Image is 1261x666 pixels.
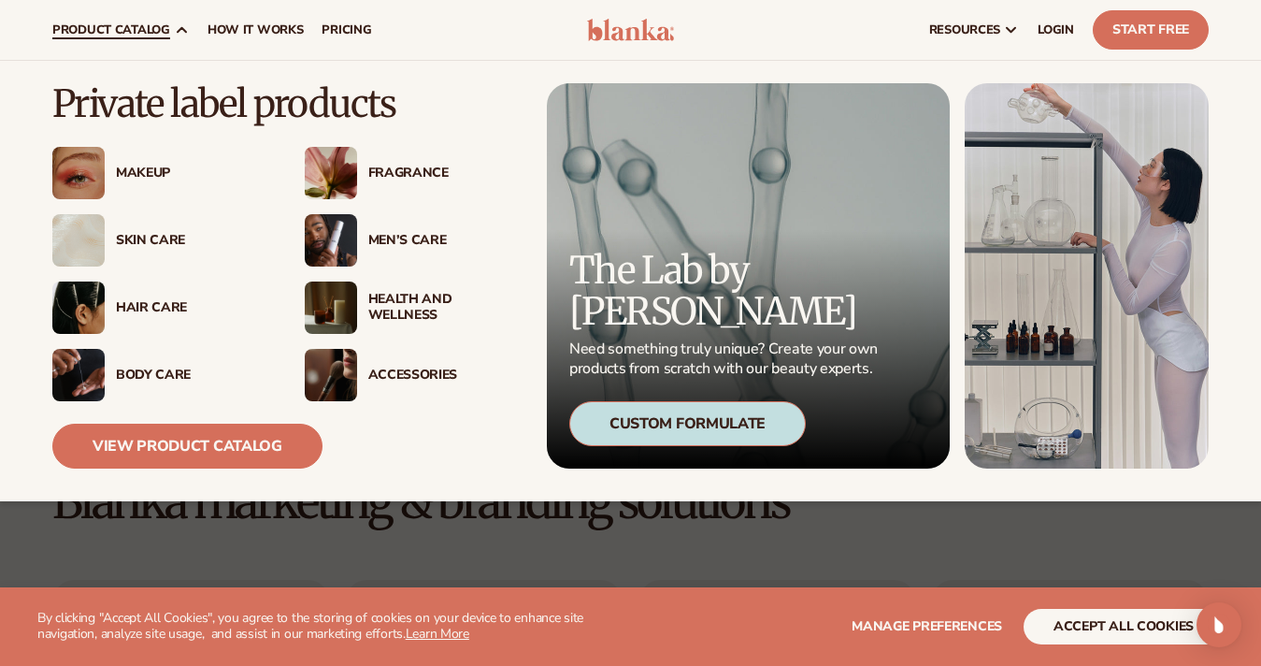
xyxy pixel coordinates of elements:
[52,282,105,334] img: Female hair pulled back with clips.
[52,349,105,401] img: Male hand applying moisturizer.
[569,340,883,379] p: Need something truly unique? Create your own products from scratch with our beauty experts.
[368,368,520,384] div: Accessories
[368,166,520,181] div: Fragrance
[406,625,469,643] a: Learn More
[368,233,520,249] div: Men’s Care
[52,282,267,334] a: Female hair pulled back with clips. Hair Care
[305,282,357,334] img: Candles and incense on table.
[852,617,1002,635] span: Manage preferences
[305,349,357,401] img: Female with makeup brush.
[1093,10,1209,50] a: Start Free
[116,368,267,384] div: Body Care
[1024,609,1224,644] button: accept all cookies
[116,300,267,316] div: Hair Care
[208,22,304,37] span: How It Works
[52,214,267,267] a: Cream moisturizer swatch. Skin Care
[305,147,520,199] a: Pink blooming flower. Fragrance
[322,22,371,37] span: pricing
[929,22,1000,37] span: resources
[1038,22,1074,37] span: LOGIN
[37,611,623,643] p: By clicking "Accept All Cookies", you agree to the storing of cookies on your device to enhance s...
[569,401,806,446] div: Custom Formulate
[52,424,322,469] a: View Product Catalog
[368,292,520,324] div: Health And Wellness
[305,214,357,267] img: Male holding moisturizer bottle.
[305,282,520,334] a: Candles and incense on table. Health And Wellness
[52,147,105,199] img: Female with glitter eye makeup.
[116,166,267,181] div: Makeup
[305,214,520,267] a: Male holding moisturizer bottle. Men’s Care
[1197,602,1241,647] div: Open Intercom Messenger
[52,22,170,37] span: product catalog
[116,233,267,249] div: Skin Care
[52,83,519,124] p: Private label products
[852,609,1002,644] button: Manage preferences
[52,349,267,401] a: Male hand applying moisturizer. Body Care
[52,214,105,267] img: Cream moisturizer swatch.
[52,147,267,199] a: Female with glitter eye makeup. Makeup
[305,147,357,199] img: Pink blooming flower.
[569,250,883,332] p: The Lab by [PERSON_NAME]
[305,349,520,401] a: Female with makeup brush. Accessories
[547,83,950,469] a: Microscopic product formula. The Lab by [PERSON_NAME] Need something truly unique? Create your ow...
[587,19,675,41] img: logo
[965,83,1209,469] img: Female in lab with equipment.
